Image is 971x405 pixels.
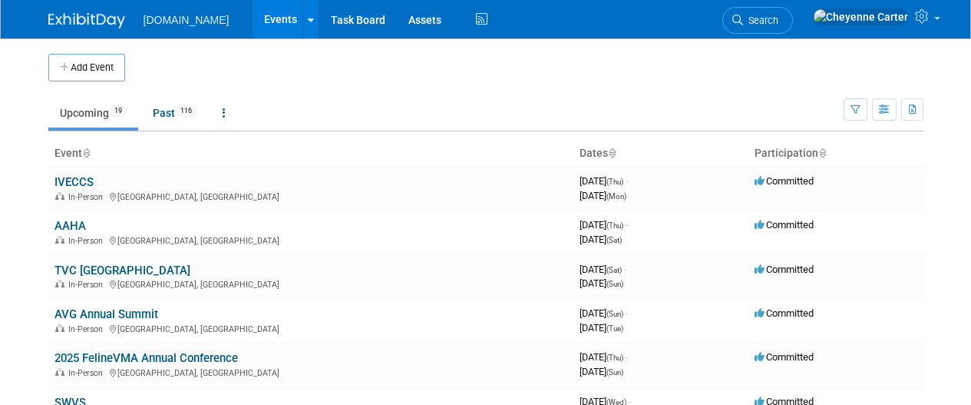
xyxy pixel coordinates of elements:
img: Cheyenne Carter [813,8,909,25]
span: Committed [755,351,814,363]
span: Committed [755,307,814,319]
span: [DATE] [580,234,622,245]
span: Committed [755,175,814,187]
span: Committed [755,219,814,231]
span: [DATE] [580,264,626,275]
a: Search [722,7,793,34]
span: In-Person [68,192,107,202]
span: [DATE] [580,351,628,363]
span: [DATE] [580,219,628,231]
img: In-Person Event [55,192,64,200]
span: (Sun) [606,280,623,288]
th: Event [48,141,573,167]
a: Upcoming19 [48,98,138,128]
span: (Sun) [606,368,623,377]
span: - [624,264,626,275]
a: Past116 [141,98,208,128]
img: In-Person Event [55,280,64,287]
span: - [626,175,628,187]
img: ExhibitDay [48,13,125,28]
span: (Thu) [606,354,623,362]
img: In-Person Event [55,236,64,244]
a: TVC [GEOGRAPHIC_DATA] [54,264,190,277]
span: (Sun) [606,310,623,318]
span: [DATE] [580,307,628,319]
span: (Tue) [606,324,623,333]
a: AAHA [54,219,86,233]
div: [GEOGRAPHIC_DATA], [GEOGRAPHIC_DATA] [54,277,567,290]
span: In-Person [68,280,107,290]
a: Sort by Participation Type [818,147,826,159]
span: (Sat) [606,236,622,244]
span: [DATE] [580,190,626,201]
span: (Mon) [606,192,626,201]
span: 116 [176,105,197,117]
a: AVG Annual Summit [54,307,158,321]
span: (Thu) [606,221,623,230]
div: [GEOGRAPHIC_DATA], [GEOGRAPHIC_DATA] [54,234,567,246]
a: Sort by Event Name [82,147,90,159]
span: (Thu) [606,178,623,186]
img: In-Person Event [55,324,64,332]
span: 19 [110,105,127,117]
span: [DOMAIN_NAME] [144,14,230,26]
span: Committed [755,264,814,275]
span: - [626,219,628,231]
div: [GEOGRAPHIC_DATA], [GEOGRAPHIC_DATA] [54,190,567,202]
span: [DATE] [580,277,623,289]
a: 2025 FelineVMA Annual Conference [54,351,238,365]
span: - [626,307,628,319]
button: Add Event [48,54,125,81]
span: - [626,351,628,363]
img: In-Person Event [55,368,64,376]
span: [DATE] [580,175,628,187]
span: In-Person [68,368,107,378]
span: Search [743,15,778,26]
th: Dates [573,141,748,167]
span: In-Person [68,324,107,334]
span: [DATE] [580,366,623,377]
span: [DATE] [580,322,623,334]
div: [GEOGRAPHIC_DATA], [GEOGRAPHIC_DATA] [54,366,567,378]
span: (Sat) [606,266,622,274]
a: Sort by Start Date [608,147,616,159]
div: [GEOGRAPHIC_DATA], [GEOGRAPHIC_DATA] [54,322,567,334]
span: In-Person [68,236,107,246]
a: IVECCS [54,175,94,189]
th: Participation [748,141,923,167]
